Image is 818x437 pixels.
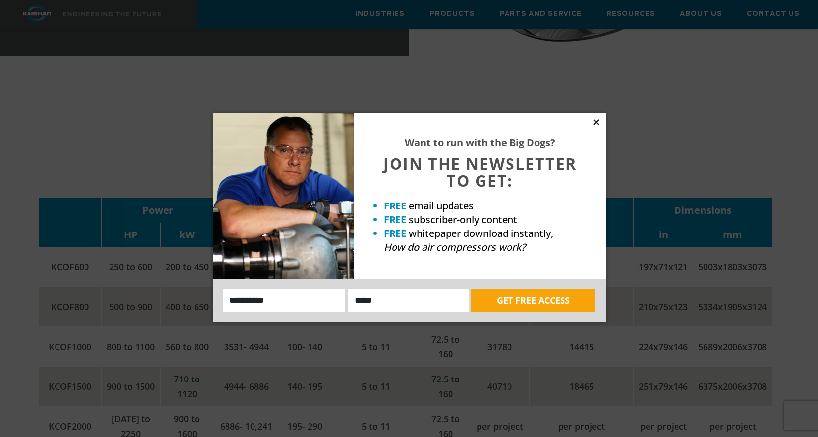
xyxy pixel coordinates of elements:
[405,136,555,149] strong: Want to run with the Big Dogs?
[409,227,553,240] span: whitepaper download instantly,
[223,289,346,312] input: Name:
[409,213,517,226] span: subscriber-only content
[384,227,406,240] strong: FREE
[384,213,406,226] strong: FREE
[384,240,526,254] em: How do air compressors work?
[409,199,474,212] span: email updates
[383,153,577,191] span: JOIN THE NEWSLETTER TO GET:
[471,289,595,312] button: GET FREE ACCESS
[592,118,601,127] button: Close
[384,199,406,212] strong: FREE
[348,289,469,312] input: Email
